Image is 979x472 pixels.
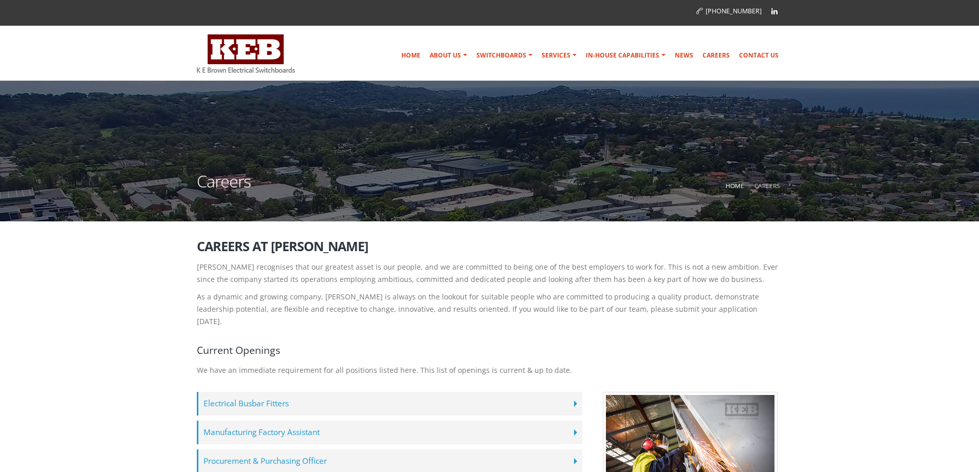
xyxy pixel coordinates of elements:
[735,45,783,66] a: Contact Us
[397,45,424,66] a: Home
[696,7,762,15] a: [PHONE_NUMBER]
[671,45,697,66] a: News
[472,45,537,66] a: Switchboards
[197,392,582,416] label: Electrical Busbar Fitters
[726,181,744,190] a: Home
[698,45,734,66] a: Careers
[197,421,582,444] label: Manufacturing Factory Assistant
[197,239,783,253] h2: Careers at [PERSON_NAME]
[767,4,782,19] a: Linkedin
[197,291,783,328] p: As a dynamic and growing company, [PERSON_NAME] is always on the lookout for suitable people who ...
[197,173,251,202] h1: Careers
[746,179,780,192] li: Careers
[197,343,783,357] h4: Current Openings
[426,45,471,66] a: About Us
[582,45,670,66] a: In-house Capabilities
[197,34,295,73] img: K E Brown Electrical Switchboards
[197,364,783,376] p: We have an immediate requirement for all positions listed here. This list of openings is current ...
[197,261,783,286] p: [PERSON_NAME] recognises that our greatest asset is our people, and we are committed to being one...
[538,45,581,66] a: Services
